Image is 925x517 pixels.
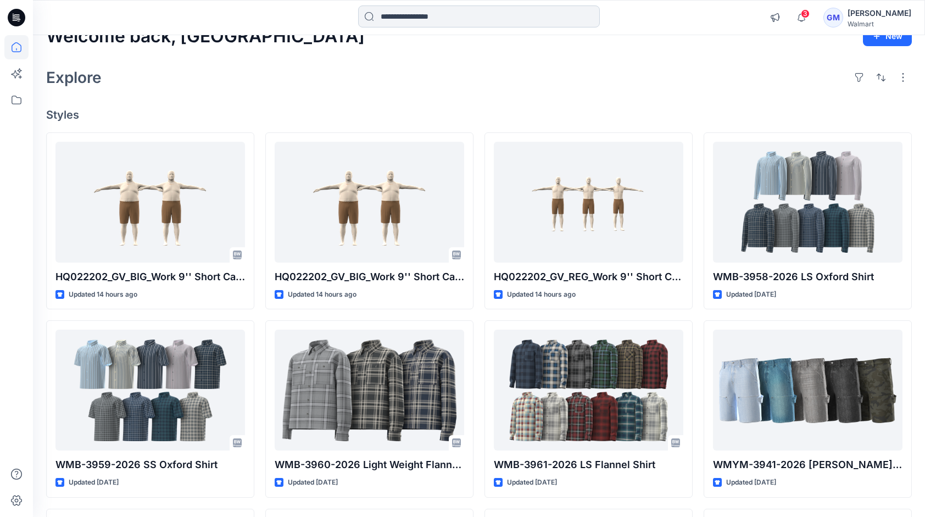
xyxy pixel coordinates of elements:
h2: Explore [46,69,102,86]
p: WMB-3960-2026 Light Weight Flannel LS Shirt [275,457,464,472]
span: 3 [801,9,810,18]
p: Updated 14 hours ago [507,289,576,301]
p: Updated [DATE] [726,477,776,488]
h4: Styles [46,108,912,121]
p: HQ022202_GV_BIG_Work 9'' Short Canvas Hanging [55,269,245,285]
p: WMB-3961-2026 LS Flannel Shirt [494,457,683,472]
p: HQ022202_GV_BIG_Work 9'' Short Canvas Hanging [275,269,464,285]
a: HQ022202_GV_BIG_Work 9'' Short Canvas Hanging [275,142,464,263]
p: Updated 14 hours ago [69,289,137,301]
a: WMB-3958-2026 LS Oxford Shirt [713,142,902,263]
a: WMB-3960-2026 Light Weight Flannel LS Shirt [275,330,464,451]
a: HQ022202_GV_BIG_Work 9'' Short Canvas Hanging [55,142,245,263]
a: WMB-3959-2026 SS Oxford Shirt [55,330,245,451]
div: GM [823,8,843,27]
p: WMYM-3941-2026 [PERSON_NAME] Denim Short [713,457,902,472]
p: WMB-3959-2026 SS Oxford Shirt [55,457,245,472]
p: Updated 14 hours ago [288,289,356,301]
p: WMB-3958-2026 LS Oxford Shirt [713,269,902,285]
a: HQ022202_GV_REG_Work 9'' Short Canvas Hanging [494,142,683,263]
p: Updated [DATE] [507,477,557,488]
p: HQ022202_GV_REG_Work 9'' Short Canvas Hanging [494,269,683,285]
p: Updated [DATE] [726,289,776,301]
a: WMB-3961-2026 LS Flannel Shirt [494,330,683,451]
p: Updated [DATE] [69,477,119,488]
a: WMYM-3941-2026 Carpenter Denim Short [713,330,902,451]
div: [PERSON_NAME] [848,7,911,20]
button: New [863,26,912,46]
div: Walmart [848,20,911,28]
p: Updated [DATE] [288,477,338,488]
h2: Welcome back, [GEOGRAPHIC_DATA] [46,26,365,47]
